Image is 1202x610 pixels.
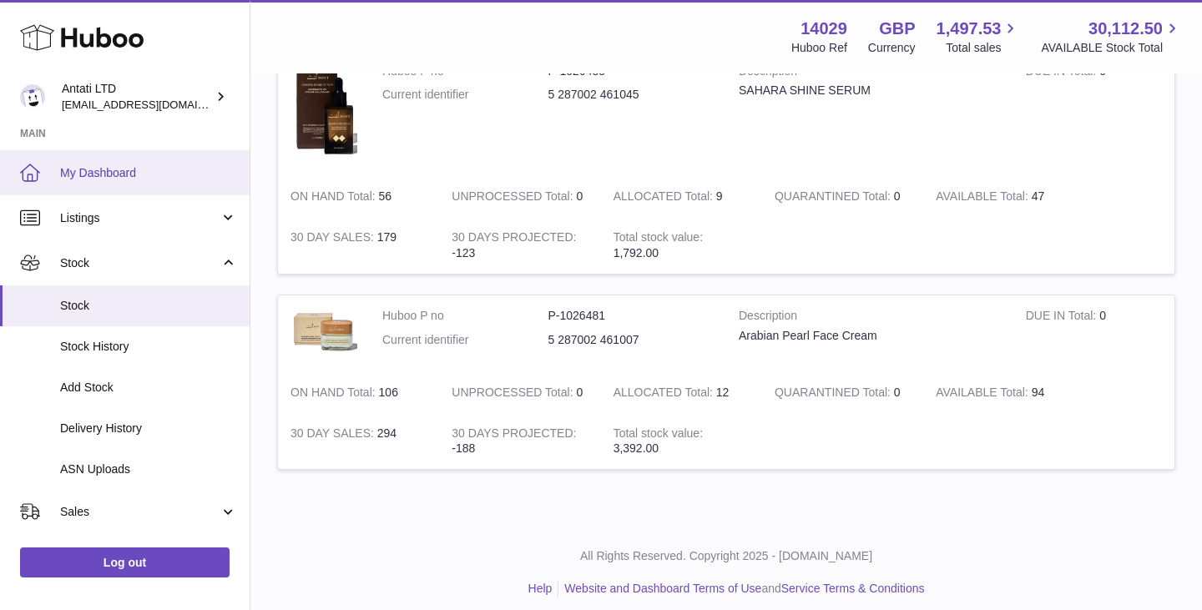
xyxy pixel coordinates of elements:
strong: 30 DAY SALES [290,426,377,444]
span: My Dashboard [60,165,237,181]
strong: 30 DAYS PROJECTED [452,426,576,444]
span: Sales [60,504,220,520]
span: [EMAIL_ADDRESS][DOMAIN_NAME] [62,98,245,111]
p: All Rights Reserved. Copyright 2025 - [DOMAIN_NAME] [264,548,1189,564]
img: toufic@antatiskin.com [20,84,45,109]
td: 0 [439,176,600,217]
dt: Current identifier [382,87,548,103]
strong: UNPROCESSED Total [452,189,576,207]
span: Listings [60,210,220,226]
td: 94 [923,372,1084,413]
strong: GBP [879,18,915,40]
span: Stock History [60,339,237,355]
td: -123 [439,217,600,274]
a: 1,497.53 Total sales [937,18,1021,56]
div: Antati LTD [62,81,212,113]
strong: QUARANTINED Total [775,189,894,207]
strong: AVAILABLE Total [936,386,1031,403]
strong: 30 DAY SALES [290,230,377,248]
td: 106 [278,372,439,413]
span: 0 [894,189,901,203]
td: 294 [278,413,439,470]
div: Arabian Pearl Face Cream [739,328,1001,344]
span: Total sales [946,40,1020,56]
td: 0 [1013,295,1174,372]
strong: QUARANTINED Total [775,386,894,403]
strong: Total stock value [614,426,703,444]
dd: 5 287002 461045 [548,87,715,103]
strong: DUE IN Total [1026,309,1099,326]
strong: ON HAND Total [290,189,379,207]
a: 30,112.50 AVAILABLE Stock Total [1041,18,1182,56]
strong: 30 DAYS PROJECTED [452,230,576,248]
img: product image [290,308,357,355]
strong: Total stock value [614,230,703,248]
dt: Current identifier [382,332,548,348]
strong: ALLOCATED Total [614,386,716,403]
a: Service Terms & Conditions [781,582,925,595]
span: 30,112.50 [1088,18,1163,40]
a: Website and Dashboard Terms of Use [564,582,761,595]
div: Huboo Ref [791,40,847,56]
strong: Description [739,308,1001,328]
div: Currency [868,40,916,56]
dt: Huboo P no [382,308,548,324]
strong: AVAILABLE Total [936,189,1031,207]
span: ASN Uploads [60,461,237,477]
span: AVAILABLE Stock Total [1041,40,1182,56]
span: Stock [60,298,237,314]
strong: UNPROCESSED Total [452,386,576,403]
div: SAHARA SHINE SERUM [739,83,1001,98]
strong: ALLOCATED Total [614,189,716,207]
td: 9 [601,176,762,217]
span: 3,392.00 [614,441,659,455]
span: Add Stock [60,380,237,396]
td: 47 [923,176,1084,217]
span: 0 [894,386,901,399]
a: Help [528,582,553,595]
td: 12 [601,372,762,413]
span: Stock [60,255,220,271]
strong: ON HAND Total [290,386,379,403]
span: 1,792.00 [614,246,659,260]
td: 56 [278,176,439,217]
dd: 5 287002 461007 [548,332,715,348]
td: 0 [439,372,600,413]
a: Log out [20,547,230,577]
img: product image [290,63,357,160]
span: 1,497.53 [937,18,1002,40]
dd: P-1026481 [548,308,715,324]
strong: 14029 [800,18,847,40]
li: and [558,581,924,597]
td: 179 [278,217,439,274]
td: 0 [1013,51,1174,177]
span: Delivery History [60,421,237,436]
td: -188 [439,413,600,470]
